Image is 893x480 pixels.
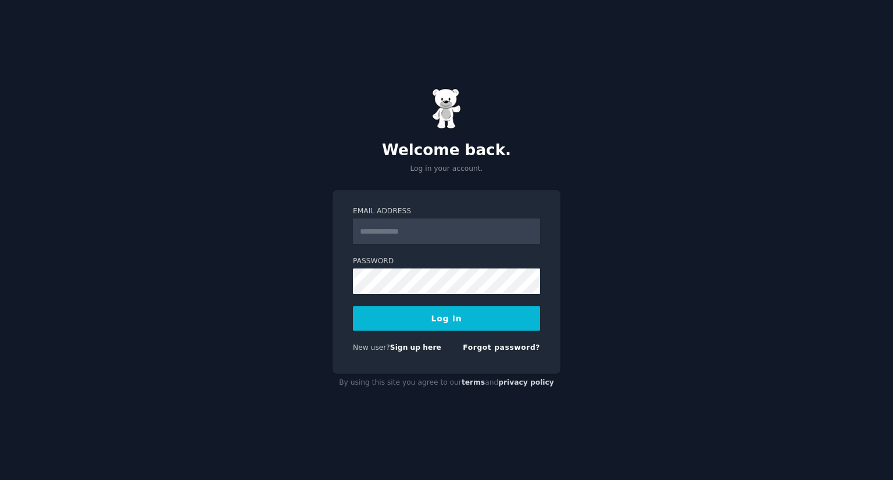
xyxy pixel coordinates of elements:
div: By using this site you agree to our and [333,374,560,392]
span: New user? [353,343,390,352]
button: Log In [353,306,540,331]
a: privacy policy [498,378,554,386]
h2: Welcome back. [333,141,560,160]
a: Sign up here [390,343,441,352]
label: Email Address [353,206,540,217]
p: Log in your account. [333,164,560,174]
a: terms [462,378,485,386]
img: Gummy Bear [432,88,461,129]
label: Password [353,256,540,267]
a: Forgot password? [463,343,540,352]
